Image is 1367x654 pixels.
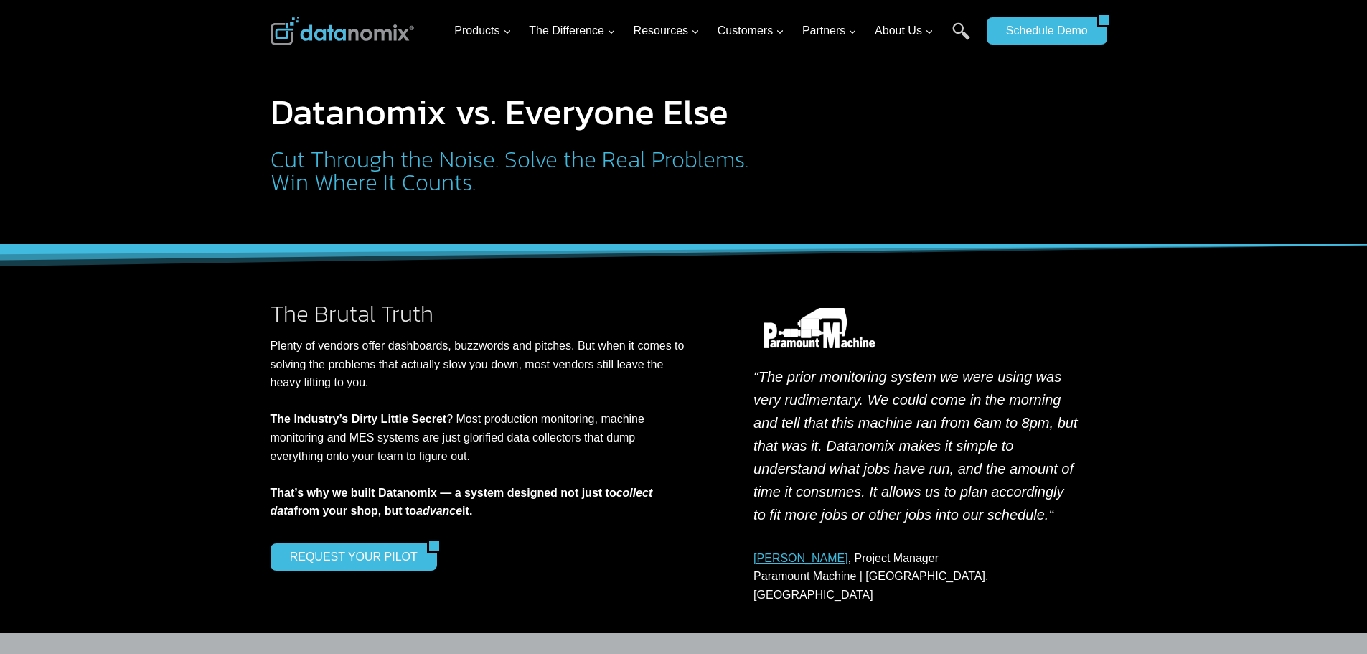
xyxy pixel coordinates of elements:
h1: Datanomix vs. Everyone Else [271,94,755,130]
p: Plenty of vendors offer dashboards, buzzwords and pitches. But when it comes to solving the probl... [271,337,691,520]
strong: The Industry’s Dirty Little Secret [271,413,447,425]
a: REQUEST YOUR PILOT [271,543,427,571]
p: , Project Manager Paramount Machine | [GEOGRAPHIC_DATA], [GEOGRAPHIC_DATA] [753,549,1079,604]
span: Partners [802,22,857,40]
span: The Difference [529,22,616,40]
span: Resources [634,22,700,40]
a: Schedule Demo [987,17,1097,45]
em: “The prior monitoring system we were using was very rudimentary. We could come in the morning and... [753,369,1077,523]
strong: That’s why we built Datanomix — a system designed not just to from your shop, but to it. [271,487,653,518]
span: Customers [718,22,784,40]
span: Products [454,22,511,40]
img: Datanomix [271,17,414,45]
em: advance [416,505,462,517]
span: About Us [875,22,934,40]
nav: Primary Navigation [448,8,980,55]
img: Datanomix Customer - Paramount Machine [753,308,886,348]
a: [PERSON_NAME] [753,552,848,564]
a: Search [952,22,970,55]
h2: The Brutal Truth [271,302,691,325]
h2: Cut Through the Noise. Solve the Real Problems. Win Where It Counts. [271,148,755,194]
